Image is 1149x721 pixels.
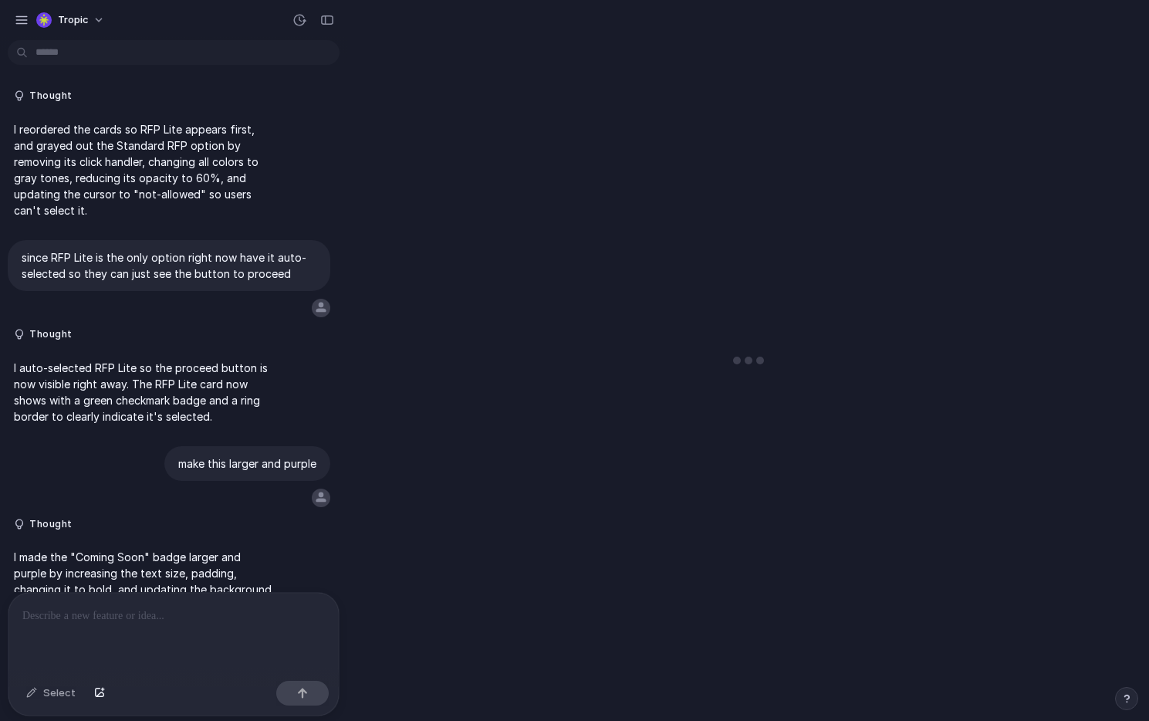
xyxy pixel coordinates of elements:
p: I auto-selected RFP Lite so the proceed button is now visible right away. The RFP Lite card now s... [14,360,272,425]
p: I made the "Coming Soon" badge larger and purple by increasing the text size, padding, changing i... [14,549,272,614]
span: Tropic [58,12,89,28]
p: I reordered the cards so RFP Lite appears first, and grayed out the Standard RFP option by removi... [14,121,272,218]
p: make this larger and purple [178,455,316,472]
button: Tropic [30,8,113,32]
p: since RFP Lite is the only option right now have it auto-selected so they can just see the button... [22,249,316,282]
